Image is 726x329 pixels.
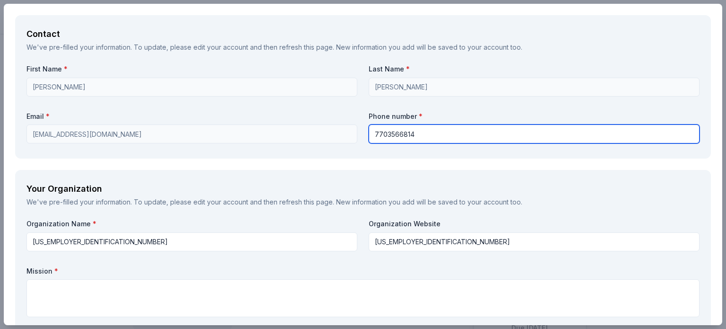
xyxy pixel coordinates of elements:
[369,219,700,229] label: Organization Website
[26,267,700,276] label: Mission
[26,27,700,42] div: Contact
[26,42,700,53] div: We've pre-filled your information. To update, please and then refresh this page. New information ...
[26,181,700,196] div: Your Organization
[369,64,700,74] label: Last Name
[26,64,357,74] label: First Name
[26,196,700,208] div: We've pre-filled your information. To update, please and then refresh this page. New information ...
[193,43,248,51] a: edit your account
[26,112,357,121] label: Email
[193,198,248,206] a: edit your account
[369,112,700,121] label: Phone number
[26,219,357,229] label: Organization Name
